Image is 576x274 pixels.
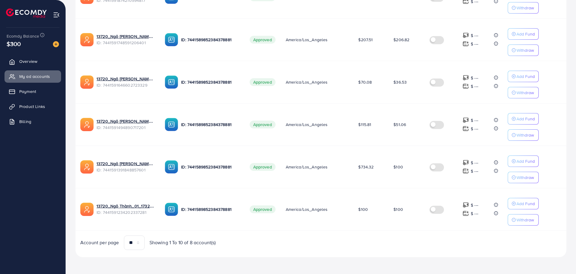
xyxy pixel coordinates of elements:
p: ID: 7441589852384378881 [181,79,240,86]
span: ID: 7441591234202337281 [97,209,155,215]
span: Showing 1 To 10 of 8 account(s) [149,239,216,246]
a: 13720_Ngô Thành_01_1732630486593 [97,203,155,209]
p: Withdraw [516,89,534,96]
span: America/Los_Angeles [286,206,328,212]
img: top-up amount [463,210,469,217]
a: 13720_Ngô [PERSON_NAME] _05_1732630602998 [97,33,155,39]
p: Add Fund [516,200,535,207]
button: Withdraw [508,87,539,98]
span: $207.51 [358,37,373,43]
img: top-up amount [463,125,469,132]
span: Billing [19,119,31,125]
img: ic-ads-acc.e4c84228.svg [80,33,94,46]
img: top-up amount [463,75,469,81]
span: Product Links [19,103,45,109]
span: America/Los_Angeles [286,164,328,170]
span: Approved [250,78,276,86]
button: Add Fund [508,113,539,125]
button: Add Fund [508,71,539,82]
button: Add Fund [508,28,539,40]
p: $ --- [471,74,478,82]
img: ic-ads-acc.e4c84228.svg [80,160,94,174]
img: top-up amount [463,83,469,89]
img: top-up amount [463,41,469,47]
span: ID: 7441591748591206401 [97,40,155,46]
p: $ --- [471,32,478,39]
button: Add Fund [508,155,539,167]
a: My ad accounts [5,70,61,82]
p: $ --- [471,159,478,166]
div: <span class='underline'>13720_Ngô Thành_01_1732630486593</span></br>7441591234202337281 [97,203,155,215]
p: $ --- [471,168,478,175]
div: <span class='underline'>13720_Ngô Thành _03_1732630551077</span></br>7441591494890717201 [97,118,155,131]
img: top-up amount [463,117,469,123]
span: $51.06 [393,122,406,128]
span: $36.53 [393,79,407,85]
a: Payment [5,85,61,97]
p: Withdraw [516,216,534,223]
a: Product Links [5,100,61,112]
button: Withdraw [508,172,539,183]
p: Add Fund [516,73,535,80]
span: Account per page [80,239,119,246]
a: logo [6,8,47,18]
span: America/Los_Angeles [286,122,328,128]
span: America/Los_Angeles [286,37,328,43]
p: Add Fund [516,30,535,38]
img: top-up amount [463,159,469,166]
img: ic-ads-acc.e4c84228.svg [80,203,94,216]
span: $734.32 [358,164,374,170]
p: ID: 7441589852384378881 [181,121,240,128]
img: ic-ba-acc.ded83a64.svg [165,160,178,174]
a: 13720_Ngô [PERSON_NAME] _02_1732630523463 [97,161,155,167]
p: Withdraw [516,131,534,139]
img: menu [53,11,60,18]
button: Withdraw [508,2,539,14]
span: Approved [250,36,276,44]
span: Ecomdy Balance [7,33,39,39]
a: Overview [5,55,61,67]
span: Payment [19,88,36,94]
img: top-up amount [463,32,469,38]
img: ic-ba-acc.ded83a64.svg [165,75,178,89]
img: ic-ads-acc.e4c84228.svg [80,75,94,89]
a: 13720_Ngô [PERSON_NAME] _03_1732630551077 [97,118,155,124]
button: Withdraw [508,45,539,56]
p: $ --- [471,117,478,124]
img: top-up amount [463,168,469,174]
span: $100 [393,206,403,212]
span: $300 [7,39,21,48]
button: Add Fund [508,198,539,209]
span: ID: 7441591391848857601 [97,167,155,173]
img: ic-ads-acc.e4c84228.svg [80,118,94,131]
p: ID: 7441589852384378881 [181,163,240,171]
p: Add Fund [516,115,535,122]
img: ic-ba-acc.ded83a64.svg [165,203,178,216]
span: Approved [250,205,276,213]
div: <span class='underline'>13720_Ngô Thành _05_1732630602998</span></br>7441591748591206401 [97,33,155,46]
p: Withdraw [516,47,534,54]
span: Approved [250,121,276,128]
span: Overview [19,58,37,64]
p: ID: 7441589852384378881 [181,206,240,213]
span: ID: 7441591646602723329 [97,82,155,88]
p: Add Fund [516,158,535,165]
div: <span class='underline'>13720_Ngô Thành _04_1732630579207</span></br>7441591646602723329 [97,76,155,88]
span: ID: 7441591494890717201 [97,125,155,131]
img: image [53,41,59,47]
span: $100 [393,164,403,170]
p: $ --- [471,83,478,90]
p: $ --- [471,125,478,132]
a: 13720_Ngô [PERSON_NAME] _04_1732630579207 [97,76,155,82]
span: $115.81 [358,122,371,128]
span: Approved [250,163,276,171]
button: Withdraw [508,129,539,141]
button: Withdraw [508,214,539,226]
iframe: Chat [550,247,571,269]
img: ic-ba-acc.ded83a64.svg [165,118,178,131]
p: Withdraw [516,4,534,11]
p: $ --- [471,40,478,48]
span: $70.08 [358,79,372,85]
span: America/Los_Angeles [286,79,328,85]
p: ID: 7441589852384378881 [181,36,240,43]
